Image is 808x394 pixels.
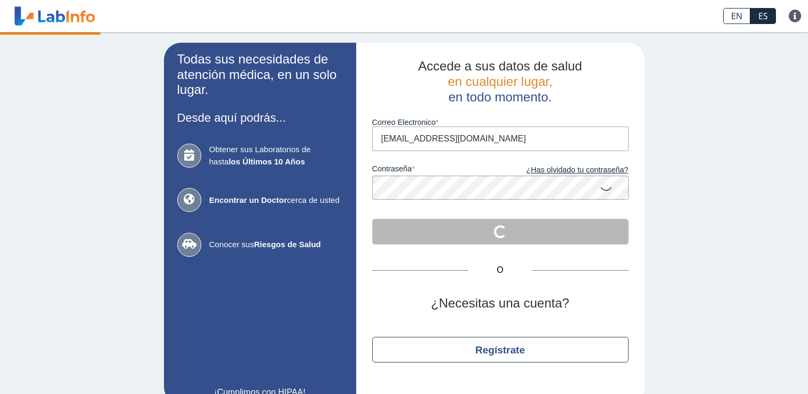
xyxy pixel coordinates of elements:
label: contraseña [372,164,500,176]
span: O [468,264,532,277]
h2: ¿Necesitas una cuenta? [372,296,629,311]
b: Riesgos de Salud [254,240,321,249]
a: ES [750,8,776,24]
span: Obtener sus Laboratorios de hasta [209,144,343,168]
b: Encontrar un Doctor [209,195,287,204]
span: en todo momento. [449,90,552,104]
button: Regístrate [372,337,629,363]
label: Correo Electronico [372,118,629,127]
iframe: Help widget launcher [713,352,796,382]
a: EN [723,8,750,24]
h3: Desde aquí podrás... [177,111,343,124]
span: Accede a sus datos de salud [418,59,582,73]
span: cerca de usted [209,194,343,207]
a: ¿Has olvidado tu contraseña? [500,164,629,176]
h2: Todas sus necesidades de atención médica, en un solo lugar. [177,52,343,98]
b: los Últimos 10 Años [229,157,305,166]
span: Conocer sus [209,239,343,251]
span: en cualquier lugar, [448,74,552,89]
